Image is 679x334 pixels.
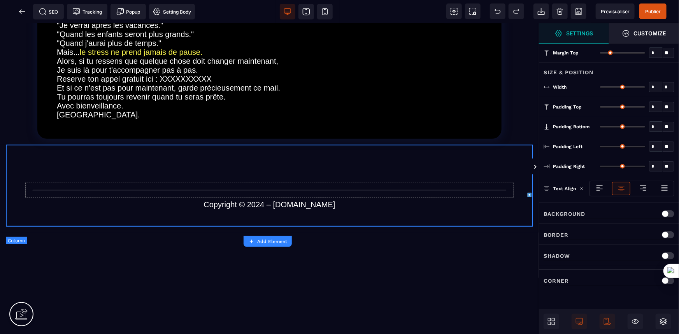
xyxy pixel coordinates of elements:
span: SEO [39,8,58,16]
text: Copyright © 2024 – [DOMAIN_NAME] [6,175,533,188]
span: Margin Top [553,50,579,56]
span: Open Blocks [544,314,559,329]
span: Padding Bottom [553,124,590,130]
span: Setting Body [153,8,191,16]
span: Settings [539,23,609,44]
span: Desktop Only [572,314,587,329]
span: Preview [596,3,635,19]
span: Open Style Manager [609,23,679,44]
span: Width [553,84,567,90]
span: Padding Top [553,104,582,110]
p: Corner [544,276,569,285]
img: loading [580,187,584,191]
span: Open Layers [656,314,671,329]
button: Add Element [244,236,292,247]
span: Padding Left [553,143,583,150]
p: Text Align [544,185,576,192]
strong: Add Element [257,239,287,244]
strong: Settings [567,30,593,36]
span: Publier [645,9,661,14]
p: Shadow [544,251,570,261]
p: Background [544,209,585,219]
span: View components [446,3,462,19]
span: Screenshot [465,3,481,19]
span: Hide/Show Block [628,314,643,329]
span: Previsualiser [601,9,630,14]
span: Padding Right [553,163,585,170]
span: Tracking [72,8,102,16]
div: Size & Position [539,63,679,77]
span: Popup [116,8,140,16]
p: Border [544,230,568,240]
strong: Customize [634,30,666,36]
span: Mobile Only [600,314,615,329]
